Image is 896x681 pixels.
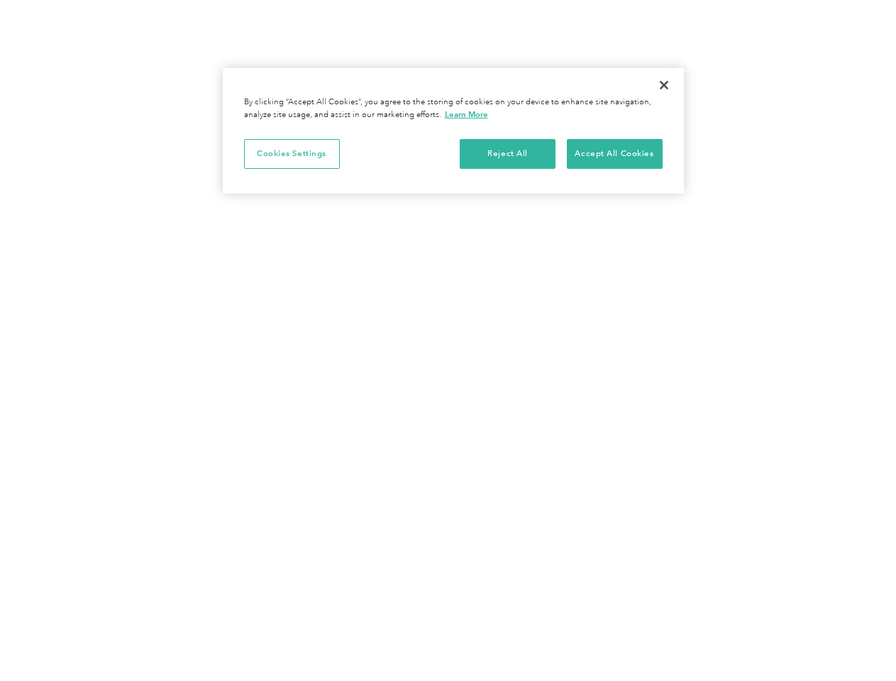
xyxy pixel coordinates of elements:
div: Cookie banner [223,68,684,194]
button: Reject All [460,139,555,169]
button: Accept All Cookies [567,139,663,169]
div: Privacy [223,68,684,194]
div: By clicking “Accept All Cookies”, you agree to the storing of cookies on your device to enhance s... [244,96,663,121]
a: More information about your privacy, opens in a new tab [445,109,488,119]
button: Close [648,70,680,101]
button: Cookies Settings [244,139,340,169]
